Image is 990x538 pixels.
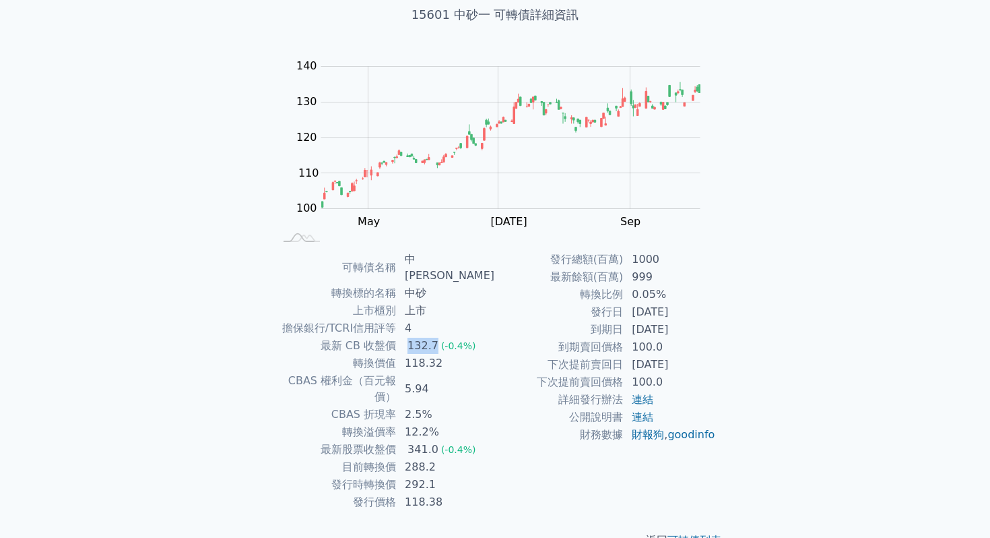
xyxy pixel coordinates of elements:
td: 到期日 [495,321,624,338]
td: 發行價格 [274,494,397,511]
td: 288.2 [397,458,495,476]
td: 上市櫃別 [274,302,397,320]
td: 可轉債名稱 [274,251,397,285]
td: 118.32 [397,355,495,372]
td: 公開說明書 [495,409,624,426]
td: , [624,426,716,444]
a: goodinfo [667,428,715,441]
g: Chart [290,59,721,228]
span: (-0.4%) [441,444,476,455]
td: 中砂 [397,285,495,302]
td: 到期賣回價格 [495,338,624,356]
td: 292.1 [397,476,495,494]
td: CBAS 權利金（百元報價） [274,372,397,406]
tspan: Sep [620,215,640,228]
td: 擔保銀行/TCRI信用評等 [274,320,397,337]
td: 最新 CB 收盤價 [274,337,397,355]
td: 發行總額(百萬) [495,251,624,268]
tspan: 120 [296,131,317,144]
td: 轉換標的名稱 [274,285,397,302]
td: 12.2% [397,423,495,441]
iframe: Chat Widget [923,473,990,538]
td: 上市 [397,302,495,320]
td: 0.05% [624,286,716,303]
div: 聊天小工具 [923,473,990,538]
td: 最新股票收盤價 [274,441,397,458]
td: [DATE] [624,356,716,373]
td: [DATE] [624,303,716,321]
td: 4 [397,320,495,337]
td: 詳細發行辦法 [495,391,624,409]
td: 轉換溢價率 [274,423,397,441]
td: 發行日 [495,303,624,321]
a: 財報狗 [632,428,664,441]
td: 轉換比例 [495,286,624,303]
td: 100.0 [624,373,716,391]
h1: 15601 中砂一 可轉債詳細資訊 [258,5,732,24]
td: 2.5% [397,406,495,423]
td: CBAS 折現率 [274,406,397,423]
tspan: 140 [296,59,317,72]
td: 發行時轉換價 [274,476,397,494]
tspan: [DATE] [491,215,527,228]
td: 999 [624,268,716,286]
td: [DATE] [624,321,716,338]
tspan: 100 [296,202,317,214]
td: 118.38 [397,494,495,511]
a: 連結 [632,411,653,423]
tspan: 130 [296,95,317,108]
td: 轉換價值 [274,355,397,372]
div: 132.7 [405,338,441,354]
td: 下次提前賣回日 [495,356,624,373]
td: 1000 [624,251,716,268]
td: 財務數據 [495,426,624,444]
tspan: 110 [298,167,319,179]
td: 最新餘額(百萬) [495,268,624,286]
td: 5.94 [397,372,495,406]
td: 100.0 [624,338,716,356]
td: 目前轉換價 [274,458,397,476]
td: 下次提前賣回價格 [495,373,624,391]
div: 341.0 [405,442,441,458]
td: 中[PERSON_NAME] [397,251,495,285]
a: 連結 [632,393,653,406]
span: (-0.4%) [441,340,476,351]
tspan: May [358,215,380,228]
